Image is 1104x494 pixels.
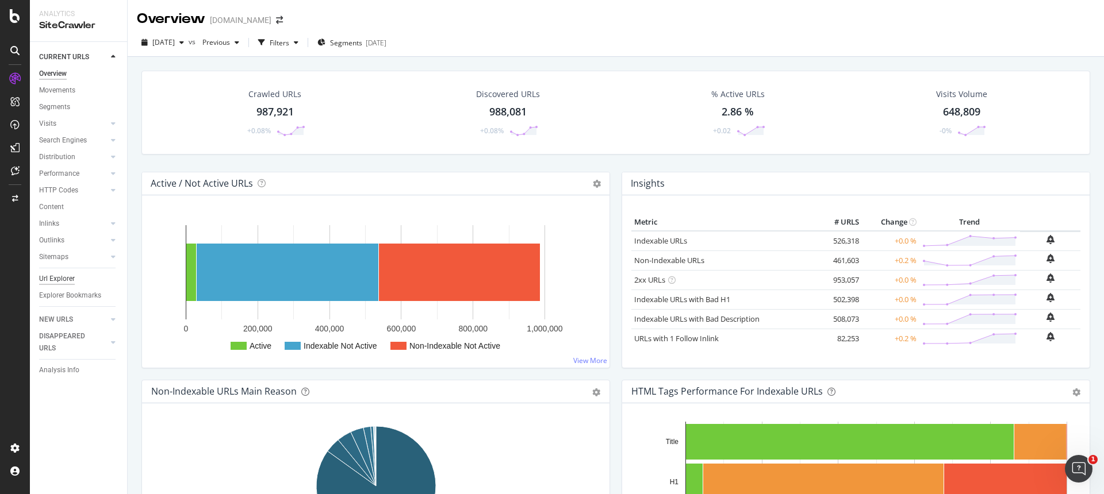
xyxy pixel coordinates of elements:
[39,290,101,302] div: Explorer Bookmarks
[39,134,87,146] div: Search Engines
[184,324,189,333] text: 0
[634,255,704,265] a: Non-Indexable URLs
[387,324,416,333] text: 600,000
[480,126,504,136] div: +0.08%
[330,38,362,48] span: Segments
[210,14,271,26] div: [DOMAIN_NAME]
[137,33,189,52] button: [DATE]
[137,9,205,29] div: Overview
[254,33,303,52] button: Filters
[39,151,108,163] a: Distribution
[489,105,527,119] div: 988,081
[39,51,108,63] a: CURRENT URLS
[1046,312,1055,322] div: bell-plus
[816,214,862,231] th: # URLS
[1072,388,1080,396] div: gear
[593,180,601,188] i: Options
[39,330,97,354] div: DISAPPEARED URLS
[862,290,919,309] td: +0.0 %
[476,88,540,100] div: Discovered URLs
[1046,254,1055,263] div: bell-plus
[39,314,73,326] div: NEW URLS
[151,385,297,397] div: Non-Indexable URLs Main Reason
[248,88,301,100] div: Crawled URLs
[39,273,75,285] div: Url Explorer
[722,105,754,119] div: 2.86 %
[276,16,283,24] div: arrow-right-arrow-left
[1088,455,1098,464] span: 1
[631,214,816,231] th: Metric
[527,324,562,333] text: 1,000,000
[631,176,665,191] h4: Insights
[670,478,679,486] text: H1
[936,88,987,100] div: Visits Volume
[711,88,765,100] div: % Active URLs
[940,126,952,136] div: -0%
[39,273,119,285] a: Url Explorer
[39,84,119,97] a: Movements
[198,37,230,47] span: Previous
[39,151,75,163] div: Distribution
[247,126,271,136] div: +0.08%
[634,314,760,324] a: Indexable URLs with Bad Description
[634,236,687,246] a: Indexable URLs
[39,168,108,180] a: Performance
[250,341,271,350] text: Active
[862,214,919,231] th: Change
[39,9,118,19] div: Analytics
[198,33,244,52] button: Previous
[634,333,719,344] a: URLs with 1 Follow Inlink
[366,38,386,48] div: [DATE]
[39,101,70,113] div: Segments
[862,250,919,270] td: +0.2 %
[713,126,731,136] div: +0.02
[39,290,119,302] a: Explorer Bookmarks
[304,341,377,350] text: Indexable Not Active
[39,218,108,230] a: Inlinks
[39,184,78,196] div: HTTP Codes
[919,214,1020,231] th: Trend
[39,234,108,246] a: Outlinks
[943,105,980,119] div: 648,809
[39,251,68,263] div: Sitemaps
[39,134,108,146] a: Search Engines
[39,234,64,246] div: Outlinks
[39,84,75,97] div: Movements
[862,231,919,251] td: +0.0 %
[862,270,919,290] td: +0.0 %
[573,356,607,365] a: View More
[409,341,500,350] text: Non-Indexable Not Active
[270,38,289,48] div: Filters
[1046,293,1055,302] div: bell-plus
[862,329,919,348] td: +0.2 %
[634,294,730,304] a: Indexable URLs with Bad H1
[816,329,862,348] td: 82,253
[39,19,118,32] div: SiteCrawler
[152,37,175,47] span: 2025 Oct. 2nd
[1046,235,1055,244] div: bell-plus
[39,51,89,63] div: CURRENT URLS
[39,101,119,113] a: Segments
[315,324,344,333] text: 400,000
[1065,455,1092,483] iframe: Intercom live chat
[243,324,273,333] text: 200,000
[39,314,108,326] a: NEW URLS
[39,364,119,376] a: Analysis Info
[151,214,600,358] svg: A chart.
[39,68,67,80] div: Overview
[39,201,64,213] div: Content
[39,218,59,230] div: Inlinks
[39,118,108,130] a: Visits
[816,290,862,309] td: 502,398
[39,118,56,130] div: Visits
[816,309,862,329] td: 508,073
[39,68,119,80] a: Overview
[1046,332,1055,341] div: bell-plus
[39,330,108,354] a: DISAPPEARED URLS
[39,251,108,263] a: Sitemaps
[816,250,862,270] td: 461,603
[313,33,391,52] button: Segments[DATE]
[666,438,679,446] text: Title
[592,388,600,396] div: gear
